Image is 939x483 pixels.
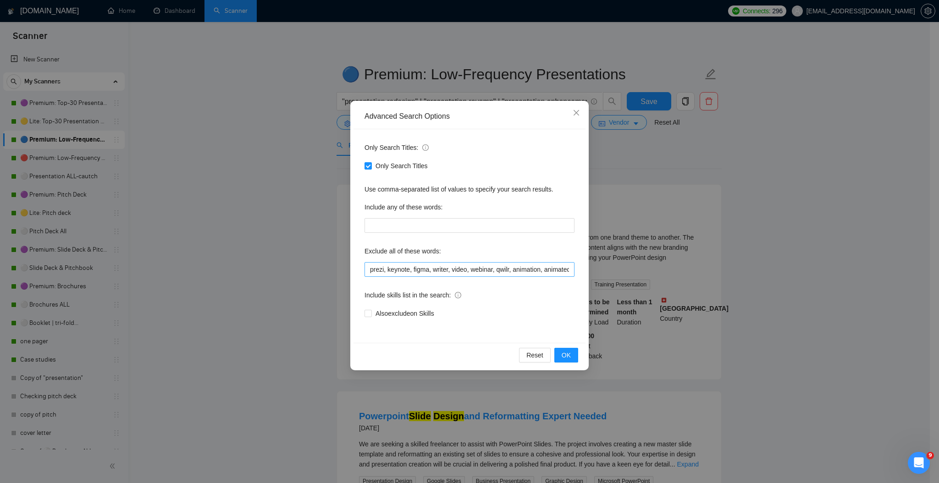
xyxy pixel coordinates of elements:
label: Exclude all of these words: [365,244,441,258]
span: Only Search Titles [372,161,431,171]
span: 9 [927,452,934,459]
span: Only Search Titles: [365,143,429,153]
span: info-circle [422,144,429,151]
button: Close [564,101,589,126]
span: Reset [526,350,543,360]
button: OK [554,348,578,362]
button: Reset [519,348,551,362]
span: Also exclude on Skills [372,308,438,318]
span: info-circle [455,292,461,298]
label: Include any of these words: [365,200,442,214]
span: Include skills list in the search: [365,290,461,300]
div: Use comma-separated list of values to specify your search results. [365,184,574,194]
span: OK [562,350,571,360]
span: close [573,109,580,116]
iframe: Intercom live chat [908,452,930,474]
div: Advanced Search Options [365,111,574,121]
